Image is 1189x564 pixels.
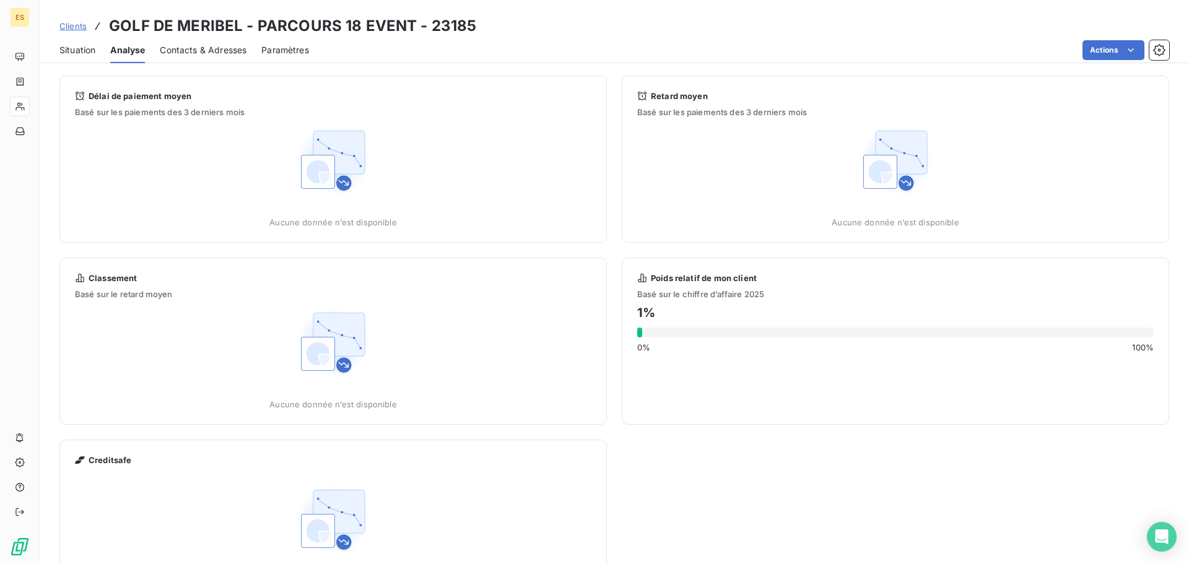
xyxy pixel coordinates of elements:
img: Logo LeanPay [10,537,30,557]
span: Basé sur les paiements des 3 derniers mois [637,107,1154,117]
img: Empty state [294,121,373,200]
span: Classement [89,273,137,283]
span: Retard moyen [651,91,708,101]
a: Clients [59,20,87,32]
img: Empty state [294,480,373,559]
span: Basé sur le chiffre d’affaire 2025 [637,289,1154,299]
span: 100 % [1132,342,1154,352]
span: Clients [59,21,87,31]
span: Paramètres [261,44,309,56]
span: Basé sur le retard moyen [60,289,606,299]
span: Aucune donnée n’est disponible [269,399,397,409]
span: Basé sur les paiements des 3 derniers mois [75,107,591,117]
span: Délai de paiement moyen [89,91,191,101]
span: Creditsafe [89,455,132,465]
img: Empty state [856,121,935,200]
span: Situation [59,44,95,56]
span: Analyse [110,44,145,56]
span: Aucune donnée n’est disponible [832,217,959,227]
h3: GOLF DE MERIBEL - PARCOURS 18 EVENT - 23185 [109,15,476,37]
div: ES [10,7,30,27]
span: Aucune donnée n’est disponible [269,217,397,227]
img: Empty state [294,303,373,382]
h4: 1 % [637,303,1154,323]
button: Actions [1082,40,1144,60]
span: 0 % [637,342,650,352]
span: Poids relatif de mon client [651,273,757,283]
div: Open Intercom Messenger [1147,522,1177,552]
span: Contacts & Adresses [160,44,246,56]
